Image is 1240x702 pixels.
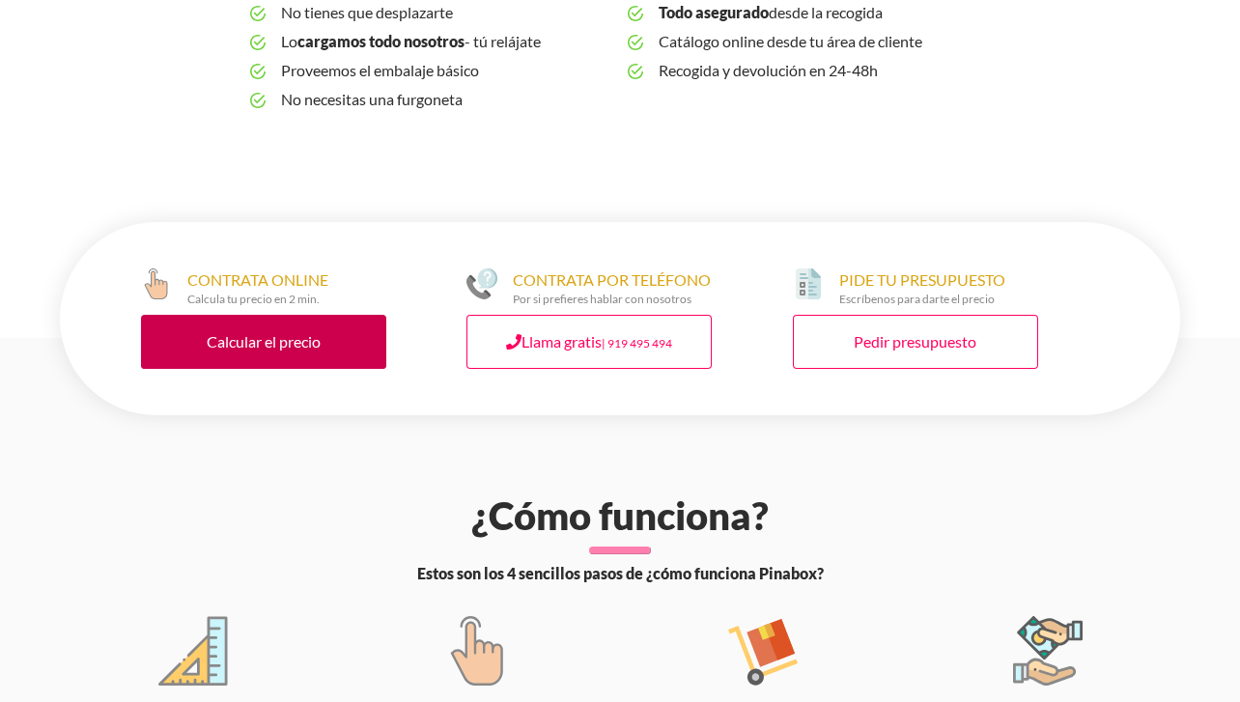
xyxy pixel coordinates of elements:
a: Calcular el precio [141,315,386,369]
h2: ¿Cómo funciona? [48,492,1192,539]
div: CONTRATA POR TELÉFONO [513,268,711,307]
span: No necesitas una furgoneta [281,85,612,114]
span: Catálogo online desde tu área de cliente [659,27,990,56]
b: Todo asegurado [659,3,769,21]
div: Escríbenos para darte el precio [839,292,1005,307]
div: Calcula tu precio en 2 min. [187,292,328,307]
div: CONTRATA ONLINE [187,268,328,307]
span: Lo - tú relájate [281,27,612,56]
a: Llama gratis| 919 495 494 [466,315,712,369]
span: Estos son los 4 sencillos pasos de ¿cómo funciona Pinabox? [417,562,824,585]
div: PIDE TU PRESUPUESTO [839,268,1005,307]
span: Recogida y devolución en 24-48h [659,56,990,85]
div: Por si prefieres hablar con nosotros [513,292,711,307]
iframe: Chat Widget [892,432,1240,702]
a: Pedir presupuesto [793,315,1038,369]
b: cargamos todo nosotros [297,32,465,50]
span: Proveemos el embalaje básico [281,56,612,85]
div: Widget de chat [892,432,1240,702]
small: | 919 495 494 [602,336,672,351]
